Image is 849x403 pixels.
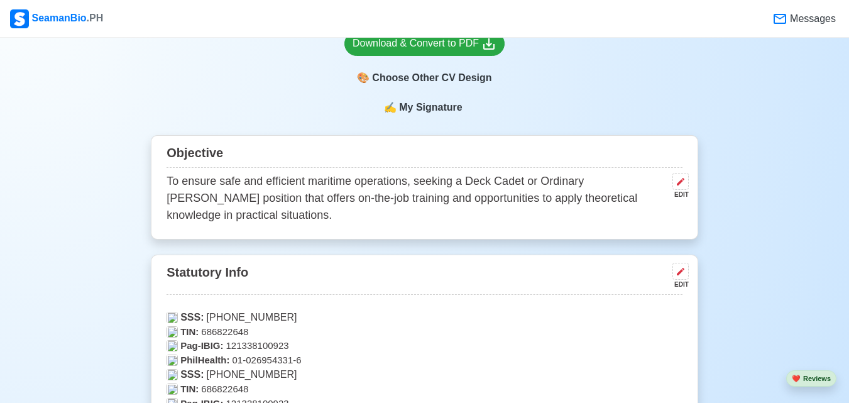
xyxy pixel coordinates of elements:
div: Download & Convert to PDF [353,36,496,52]
div: SeamanBio [10,9,103,28]
span: TIN: [180,325,199,340]
div: EDIT [667,280,689,289]
p: [PHONE_NUMBER] [167,310,682,325]
p: 121338100923 [167,339,682,353]
span: TIN: [180,382,199,397]
img: Logo [10,9,29,28]
span: paint [357,70,370,86]
span: SSS: [180,367,204,382]
span: Pag-IBIG: [180,339,223,353]
p: 686822648 [167,325,682,340]
span: PhilHealth: [180,353,229,368]
div: EDIT [667,190,689,199]
a: Download & Convert to PDF [344,31,505,56]
div: Choose Other CV Design [344,66,505,90]
div: Objective [167,141,682,168]
span: My Signature [397,100,464,115]
p: To ensure safe and efficient maritime operations, seeking a Deck Cadet or Ordinary [PERSON_NAME] ... [167,173,667,224]
span: .PH [87,13,104,23]
p: 686822648 [167,382,682,397]
p: 01-026954331-6 [167,353,682,368]
span: sign [384,100,397,115]
span: heart [792,375,801,382]
button: heartReviews [786,370,836,387]
span: SSS: [180,310,204,325]
p: [PHONE_NUMBER] [167,367,682,382]
div: Statutory Info [167,260,682,295]
span: Messages [787,11,836,26]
